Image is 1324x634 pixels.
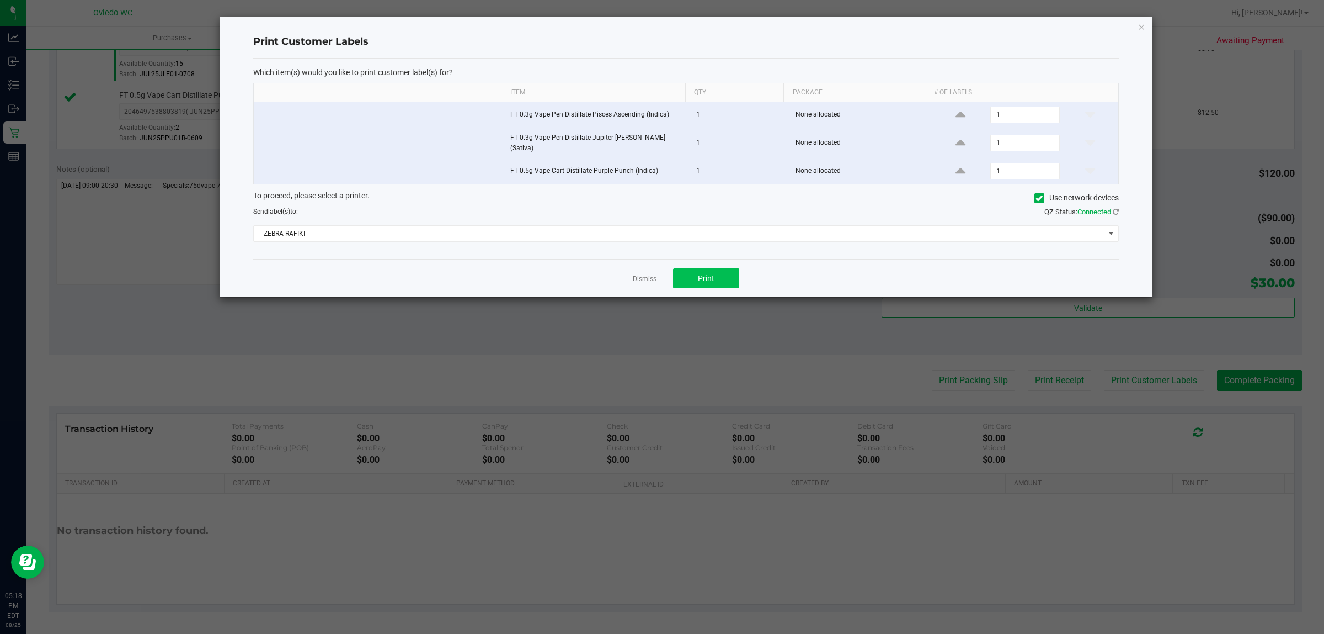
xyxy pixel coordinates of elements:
[1034,192,1119,204] label: Use network devices
[673,268,739,288] button: Print
[789,128,932,158] td: None allocated
[504,102,690,128] td: FT 0.3g Vape Pen Distillate Pisces Ascending (Indica)
[11,546,44,579] iframe: Resource center
[698,274,714,283] span: Print
[789,158,932,184] td: None allocated
[245,190,1127,207] div: To proceed, please select a printer.
[501,83,685,102] th: Item
[633,274,656,284] a: Dismiss
[504,128,690,158] td: FT 0.3g Vape Pen Distillate Jupiter [PERSON_NAME] (Sativa)
[685,83,784,102] th: Qty
[254,226,1104,241] span: ZEBRA-RAFIKI
[690,128,789,158] td: 1
[253,67,1119,77] p: Which item(s) would you like to print customer label(s) for?
[1077,208,1111,216] span: Connected
[690,102,789,128] td: 1
[789,102,932,128] td: None allocated
[925,83,1109,102] th: # of labels
[253,35,1119,49] h4: Print Customer Labels
[504,158,690,184] td: FT 0.5g Vape Cart Distillate Purple Punch (Indica)
[268,208,290,215] span: label(s)
[690,158,789,184] td: 1
[783,83,925,102] th: Package
[253,208,298,215] span: Send to:
[1044,208,1119,216] span: QZ Status:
